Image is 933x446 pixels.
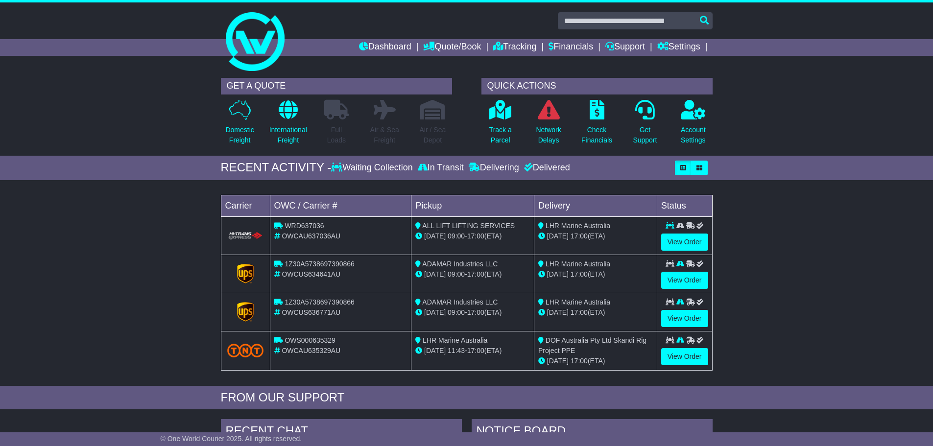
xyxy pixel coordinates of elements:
[359,39,411,56] a: Dashboard
[423,39,481,56] a: Quote/Book
[481,78,713,94] div: QUICK ACTIONS
[370,125,399,145] p: Air & Sea Freight
[282,270,340,278] span: OWCUS634641AU
[538,356,653,366] div: (ETA)
[571,308,588,316] span: 17:00
[633,125,657,145] p: Get Support
[493,39,536,56] a: Tracking
[420,125,446,145] p: Air / Sea Depot
[547,270,569,278] span: [DATE]
[422,260,498,268] span: ADAMAR Industries LLC
[424,270,446,278] span: [DATE]
[546,298,610,306] span: LHR Marine Australia
[411,195,534,216] td: Pickup
[547,308,569,316] span: [DATE]
[221,78,452,94] div: GET A QUOTE
[227,344,264,357] img: TNT_Domestic.png
[225,99,254,151] a: DomesticFreight
[448,270,465,278] span: 09:00
[489,125,512,145] p: Track a Parcel
[282,232,340,240] span: OWCAU637036AU
[415,346,530,356] div: - (ETA)
[467,347,484,354] span: 17:00
[661,272,708,289] a: View Order
[285,222,324,230] span: WRD637036
[221,391,713,405] div: FROM OUR SUPPORT
[423,336,487,344] span: LHR Marine Australia
[269,125,307,145] p: International Freight
[549,39,593,56] a: Financials
[237,264,254,283] img: GetCarrierServiceLogo
[489,99,512,151] a: Track aParcel
[424,232,446,240] span: [DATE]
[534,195,657,216] td: Delivery
[661,234,708,251] a: View Order
[547,232,569,240] span: [DATE]
[324,125,349,145] p: Full Loads
[225,125,254,145] p: Domestic Freight
[657,195,712,216] td: Status
[472,419,713,446] div: NOTICE BOARD
[536,125,561,145] p: Network Delays
[661,310,708,327] a: View Order
[282,347,340,354] span: OWCAU635329AU
[467,232,484,240] span: 17:00
[221,419,462,446] div: RECENT CHAT
[270,195,411,216] td: OWC / Carrier #
[424,308,446,316] span: [DATE]
[657,39,700,56] a: Settings
[538,336,646,354] span: DOF Australia Pty Ltd Skandi Rig Project PPE
[546,260,610,268] span: LHR Marine Australia
[415,231,530,241] div: - (ETA)
[538,269,653,280] div: (ETA)
[680,99,706,151] a: AccountSettings
[269,99,308,151] a: InternationalFreight
[415,269,530,280] div: - (ETA)
[571,357,588,365] span: 17:00
[538,231,653,241] div: (ETA)
[331,163,415,173] div: Waiting Collection
[285,260,354,268] span: 1Z30A5738697390866
[546,222,610,230] span: LHR Marine Australia
[547,357,569,365] span: [DATE]
[467,308,484,316] span: 17:00
[422,222,515,230] span: ALL LIFT LIFTING SERVICES
[448,347,465,354] span: 11:43
[535,99,561,151] a: NetworkDelays
[605,39,645,56] a: Support
[415,307,530,318] div: - (ETA)
[448,232,465,240] span: 09:00
[221,161,332,175] div: RECENT ACTIVITY -
[221,195,270,216] td: Carrier
[522,163,570,173] div: Delivered
[571,270,588,278] span: 17:00
[237,302,254,322] img: GetCarrierServiceLogo
[581,125,612,145] p: Check Financials
[161,435,302,443] span: © One World Courier 2025. All rights reserved.
[467,270,484,278] span: 17:00
[466,163,522,173] div: Delivering
[681,125,706,145] p: Account Settings
[571,232,588,240] span: 17:00
[285,298,354,306] span: 1Z30A5738697390866
[422,298,498,306] span: ADAMAR Industries LLC
[632,99,657,151] a: GetSupport
[282,308,340,316] span: OWCUS636771AU
[285,336,335,344] span: OWS000635329
[415,163,466,173] div: In Transit
[581,99,613,151] a: CheckFinancials
[424,347,446,354] span: [DATE]
[448,308,465,316] span: 09:00
[661,348,708,365] a: View Order
[538,307,653,318] div: (ETA)
[227,232,264,241] img: HiTrans.png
